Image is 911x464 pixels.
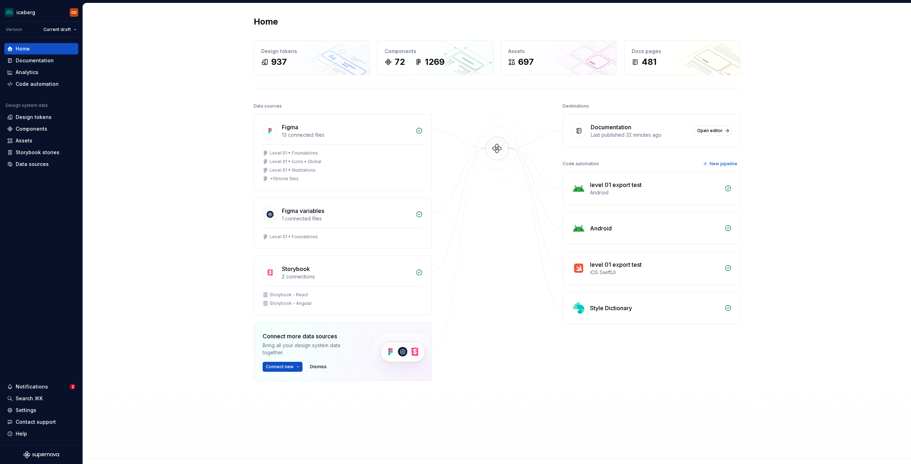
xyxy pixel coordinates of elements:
div: 2 connections [282,273,411,280]
svg: Supernova Logo [23,451,59,458]
button: Dismiss [307,362,330,372]
a: Code automation [4,78,78,90]
div: Android [590,224,612,233]
div: Code automation [16,80,59,88]
div: Connect more data sources [263,332,359,340]
h2: Home [254,16,278,27]
div: Documentation [16,57,54,64]
div: 481 [642,56,657,68]
span: New pipeline [710,161,737,167]
span: 2 [70,384,75,390]
div: Data sources [16,161,49,168]
div: Last published 32 minutes ago [591,131,690,139]
a: Home [4,43,78,54]
div: Design system data [6,103,48,108]
span: Dismiss [310,364,327,370]
div: Assets [508,48,610,55]
div: Storybook - Angular [270,301,312,306]
button: Search ⌘K [4,393,78,404]
div: Contact support [16,418,56,426]
button: Notifications2 [4,381,78,392]
div: 1269 [425,56,444,68]
button: Connect new [263,362,302,372]
a: Components721269 [377,40,494,75]
div: 697 [518,56,534,68]
div: Style Dictionary [590,304,632,312]
span: Current draft [43,27,71,32]
div: Storybook - React [270,292,308,298]
a: Storybook stories [4,147,78,158]
button: icebergGD [1,5,81,20]
div: Version [6,27,22,32]
div: Bring all your design system data together. [263,342,359,356]
div: Destinations [563,101,589,111]
a: Figma13 connected filesLevel 01 • FoundationsLevel 01 • Icons • GlobalLevel 01 • Illustrations+10... [254,114,432,191]
div: Storybook stories [16,149,59,156]
div: 1 connected files [282,215,411,222]
div: 937 [271,56,287,68]
div: Docs pages [632,48,733,55]
div: iceberg [16,9,35,16]
a: Open editor [694,126,732,136]
div: Figma [282,123,298,131]
span: Connect new [266,364,294,370]
div: Code automation [563,159,599,169]
a: Settings [4,405,78,416]
div: Figma variables [282,207,324,215]
div: Documentation [591,123,631,131]
a: Assets [4,135,78,146]
div: Notifications [16,383,48,390]
button: Help [4,428,78,439]
a: Figma variables1 connected filesLevel 01 • Foundations [254,198,432,249]
div: Level 01 • Foundations [270,150,318,156]
span: Open editor [697,128,723,134]
div: Design tokens [16,114,52,121]
div: Analytics [16,69,38,76]
a: Design tokens [4,111,78,123]
div: 13 connected files [282,131,411,139]
div: Level 01 • Icons • Global [270,159,321,165]
div: Storybook [282,265,310,273]
button: Current draft [40,25,80,35]
button: New pipeline [701,159,741,169]
div: GD [71,10,77,15]
div: 72 [395,56,405,68]
div: Level 01 • Foundations [270,234,318,240]
div: Help [16,430,27,437]
div: Components [385,48,486,55]
a: Data sources [4,158,78,170]
a: Components [4,123,78,135]
div: Design tokens [261,48,363,55]
a: Design tokens937 [254,40,370,75]
a: Docs pages481 [624,40,741,75]
a: Analytics [4,67,78,78]
a: Storybook2 connectionsStorybook - ReactStorybook - Angular [254,256,432,315]
img: 418c6d47-6da6-4103-8b13-b5999f8989a1.png [5,8,14,17]
div: Components [16,125,47,132]
a: Assets697 [501,40,617,75]
div: Level 01 • Illustrations [270,167,316,173]
div: Search ⌘K [16,395,43,402]
div: Android [590,189,720,196]
div: Data sources [254,101,282,111]
a: Documentation [4,55,78,66]
div: iOS SwiftUI [590,269,720,276]
div: Home [16,45,30,52]
div: Settings [16,407,36,414]
div: Assets [16,137,32,144]
div: level 01 export test [590,181,642,189]
div: level 01 export test [590,260,642,269]
div: + 10 more files [270,176,299,182]
button: Contact support [4,416,78,428]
